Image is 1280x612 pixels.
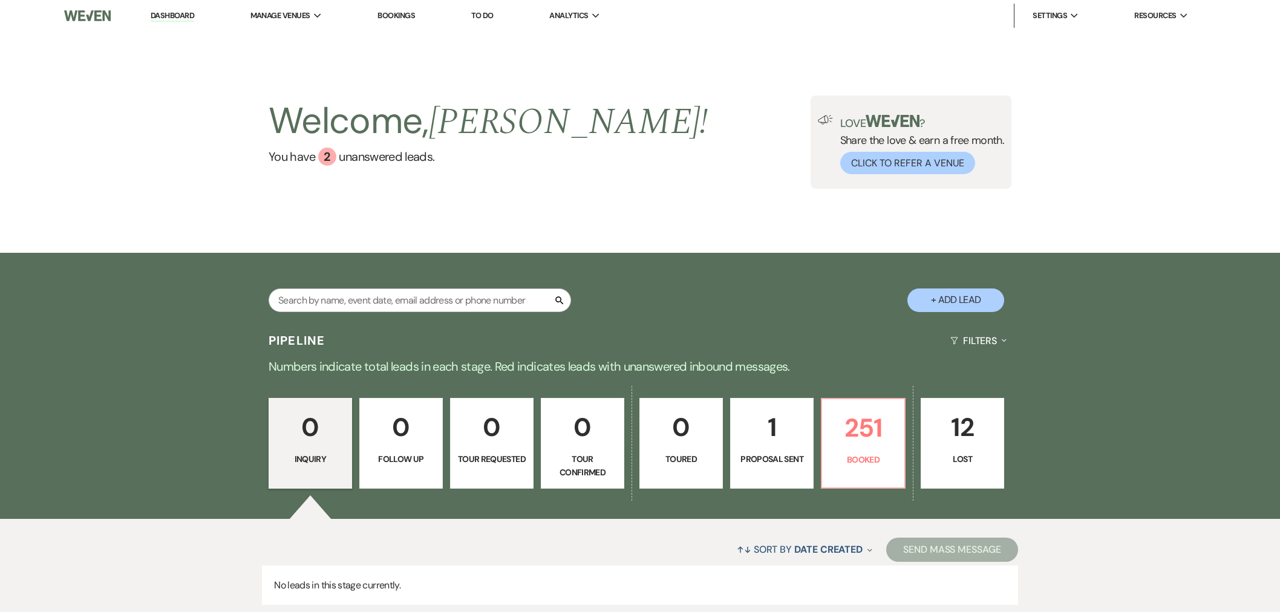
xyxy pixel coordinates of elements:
p: Numbers indicate total leads in each stage. Red indicates leads with unanswered inbound messages. [204,357,1076,376]
a: 0Follow Up [359,398,443,489]
h2: Welcome, [269,96,708,148]
button: + Add Lead [907,288,1004,312]
p: 0 [458,407,526,448]
a: You have 2 unanswered leads. [269,148,708,166]
p: 1 [738,407,806,448]
p: Lost [929,452,996,466]
span: Manage Venues [250,10,310,22]
p: Inquiry [276,452,344,466]
p: 12 [929,407,996,448]
img: weven-logo-green.svg [866,115,919,127]
a: 251Booked [821,398,906,489]
span: ↑↓ [737,543,751,556]
div: Share the love & earn a free month. [833,115,1005,174]
p: 0 [367,407,435,448]
p: 0 [549,407,616,448]
button: Click to Refer a Venue [840,152,975,174]
span: Date Created [794,543,863,556]
img: Weven Logo [64,3,111,28]
p: Tour Confirmed [549,452,616,480]
p: No leads in this stage currently. [262,565,1018,605]
p: 0 [647,407,715,448]
a: Dashboard [151,10,194,22]
a: 0Toured [639,398,723,489]
p: Toured [647,452,715,466]
h3: Pipeline [269,332,325,349]
span: [PERSON_NAME] ! [429,94,708,150]
button: Filters [945,325,1011,357]
a: 1Proposal Sent [730,398,814,489]
p: 0 [276,407,344,448]
input: Search by name, event date, email address or phone number [269,288,571,312]
p: Follow Up [367,452,435,466]
span: Resources [1134,10,1176,22]
p: Booked [829,453,897,466]
a: 12Lost [921,398,1004,489]
a: 0Tour Requested [450,398,534,489]
a: 0Tour Confirmed [541,398,624,489]
span: Settings [1033,10,1067,22]
p: Proposal Sent [738,452,806,466]
a: Bookings [377,10,415,21]
div: 2 [318,148,336,166]
button: Send Mass Message [886,538,1018,562]
img: loud-speaker-illustration.svg [818,115,833,125]
p: Tour Requested [458,452,526,466]
p: Love ? [840,115,1005,129]
p: 251 [829,408,897,448]
button: Sort By Date Created [732,533,877,565]
a: 0Inquiry [269,398,352,489]
a: To Do [471,10,494,21]
span: Analytics [549,10,588,22]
